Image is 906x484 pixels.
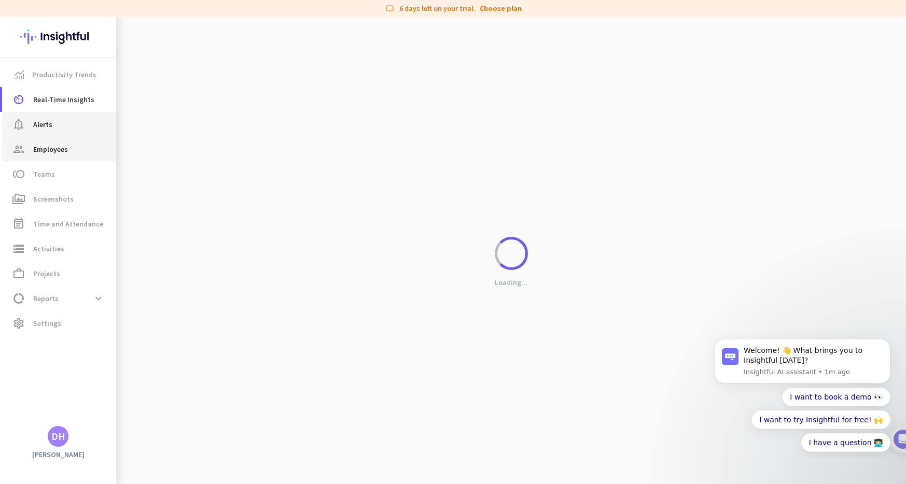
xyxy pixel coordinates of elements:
a: data_usageReportsexpand_more [2,286,116,311]
span: Time and Attendance [33,218,103,230]
img: menu-item [15,70,24,79]
i: group [12,143,25,155]
iframe: Intercom notifications message [699,330,906,458]
a: storageActivities [2,236,116,261]
button: expand_more [89,289,108,308]
a: menu-itemProductivity Trends [2,62,116,87]
i: data_usage [12,292,25,305]
a: av_timerReal-Time Insights [2,87,116,112]
img: Insightful logo [20,17,96,57]
i: perm_media [12,193,25,205]
i: notification_important [12,118,25,131]
i: storage [12,243,25,255]
a: work_outlineProjects [2,261,116,286]
i: settings [12,317,25,330]
a: event_noteTime and Attendance [2,211,116,236]
span: Screenshots [33,193,74,205]
i: event_note [12,218,25,230]
span: Projects [33,267,60,280]
a: settingsSettings [2,311,116,336]
span: Activities [33,243,64,255]
a: tollTeams [2,162,116,187]
span: Productivity Trends [32,68,96,81]
i: toll [12,168,25,180]
span: Settings [33,317,61,330]
a: perm_mediaScreenshots [2,187,116,211]
div: DH [51,431,65,442]
span: Teams [33,168,55,180]
span: Alerts [33,118,52,131]
i: work_outline [12,267,25,280]
a: notification_importantAlerts [2,112,116,137]
span: Employees [33,143,68,155]
i: av_timer [12,93,25,106]
span: Real-Time Insights [33,93,94,106]
a: Choose plan [480,3,522,13]
a: groupEmployees [2,137,116,162]
span: Reports [33,292,59,305]
p: Loading... [495,278,527,287]
i: label [385,3,395,13]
